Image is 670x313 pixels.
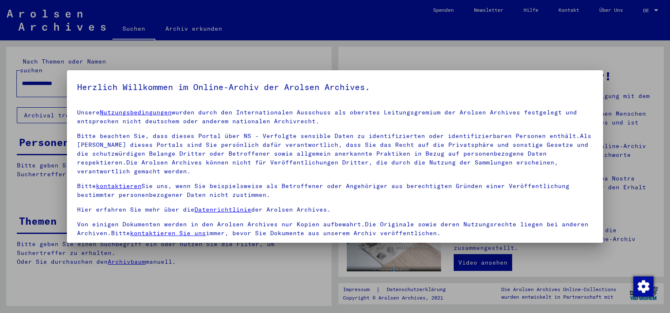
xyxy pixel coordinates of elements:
[77,132,593,176] p: Bitte beachten Sie, dass dieses Portal über NS - Verfolgte sensible Daten zu identifizierten oder...
[77,80,593,94] h5: Herzlich Willkommen im Online-Archiv der Arolsen Archives.
[194,206,251,213] a: Datenrichtlinie
[77,220,593,238] p: Von einigen Dokumenten werden in den Arolsen Archives nur Kopien aufbewahrt.Die Originale sowie d...
[633,276,654,297] img: Zustimmung ändern
[77,182,593,199] p: Bitte Sie uns, wenn Sie beispielsweise als Betroffener oder Angehöriger aus berechtigten Gründen ...
[77,108,593,126] p: Unsere wurden durch den Internationalen Ausschuss als oberstes Leitungsgremium der Arolsen Archiv...
[96,182,141,190] a: kontaktieren
[633,276,653,296] div: Zustimmung ändern
[130,229,206,237] a: kontaktieren Sie uns
[77,205,593,214] p: Hier erfahren Sie mehr über die der Arolsen Archives.
[100,109,172,116] a: Nutzungsbedingungen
